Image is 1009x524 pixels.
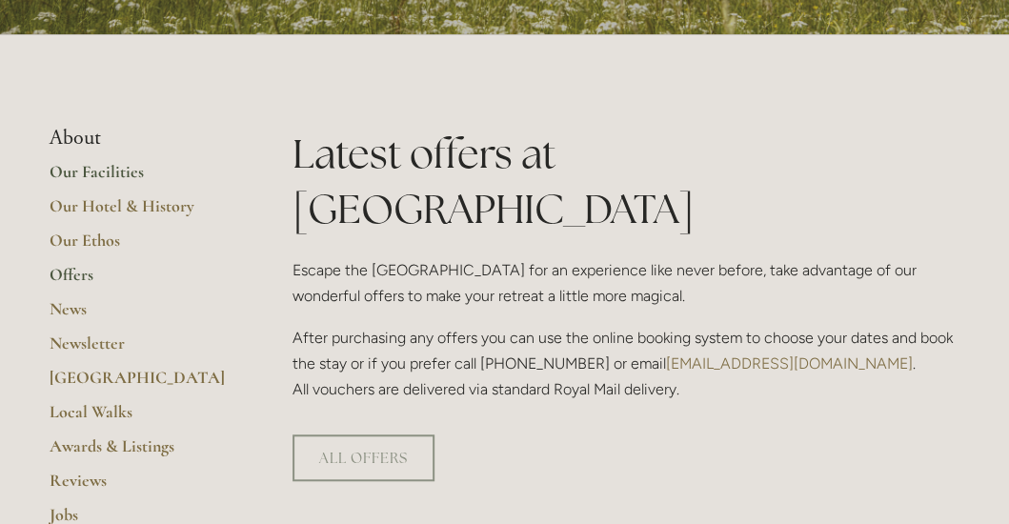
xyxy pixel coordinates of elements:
a: Offers [50,264,232,298]
a: [EMAIL_ADDRESS][DOMAIN_NAME] [666,354,913,373]
a: Local Walks [50,401,232,435]
p: After purchasing any offers you can use the online booking system to choose your dates and book t... [293,325,960,403]
a: ALL OFFERS [293,434,434,481]
a: [GEOGRAPHIC_DATA] [50,367,232,401]
a: Our Facilities [50,161,232,195]
a: Awards & Listings [50,435,232,470]
a: Our Hotel & History [50,195,232,230]
a: Our Ethos [50,230,232,264]
a: Reviews [50,470,232,504]
a: Newsletter [50,333,232,367]
li: About [50,126,232,151]
a: News [50,298,232,333]
h1: Latest offers at [GEOGRAPHIC_DATA] [293,126,960,238]
p: Escape the [GEOGRAPHIC_DATA] for an experience like never before, take advantage of our wonderful... [293,257,960,309]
